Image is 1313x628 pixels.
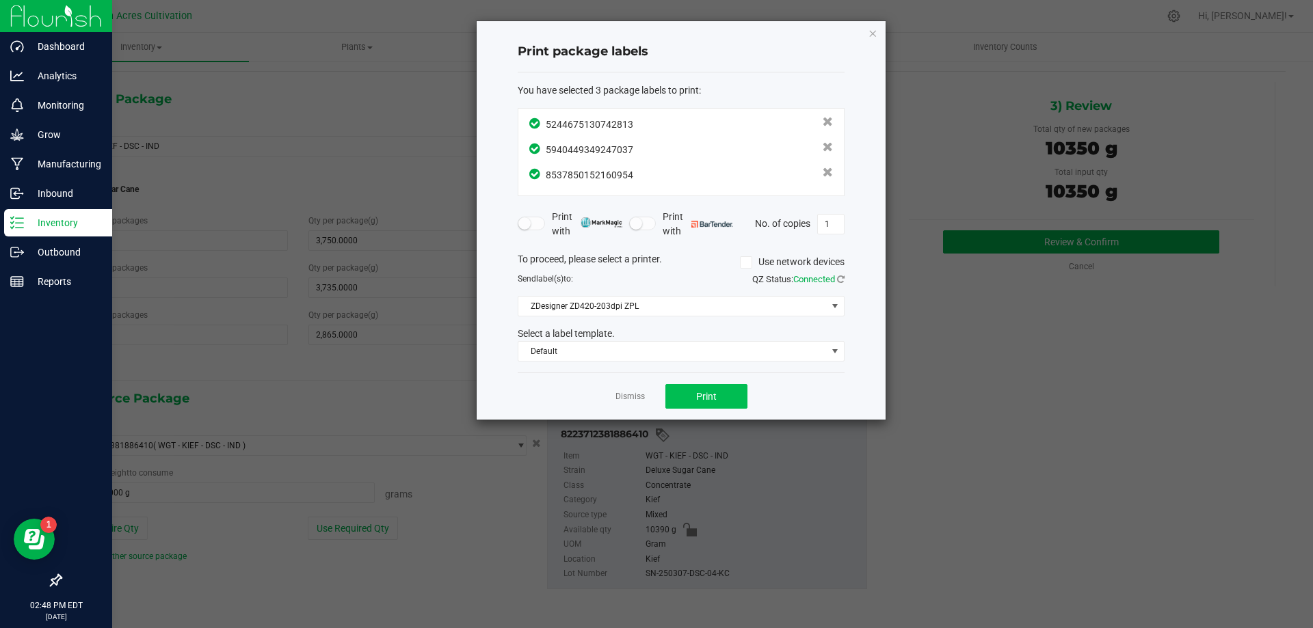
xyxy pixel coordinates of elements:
[518,342,827,361] span: Default
[755,217,810,228] span: No. of copies
[615,391,645,402] a: Dismiss
[10,216,24,230] inline-svg: Inventory
[665,384,747,409] button: Print
[10,128,24,141] inline-svg: Grow
[529,116,542,131] span: In Sync
[581,217,622,228] img: mark_magic_cybra.png
[24,68,106,84] p: Analytics
[24,126,106,143] p: Grow
[10,157,24,171] inline-svg: Manufacturing
[10,245,24,259] inline-svg: Outbound
[529,141,542,156] span: In Sync
[546,119,633,130] span: 5244675130742813
[10,40,24,53] inline-svg: Dashboard
[793,274,835,284] span: Connected
[552,210,622,238] span: Print with
[696,391,717,402] span: Print
[518,297,827,316] span: ZDesigner ZD420-203dpi ZPL
[24,244,106,260] p: Outbound
[6,612,106,622] p: [DATE]
[507,327,855,341] div: Select a label template.
[518,43,845,61] h4: Print package labels
[518,85,699,96] span: You have selected 3 package labels to print
[10,98,24,112] inline-svg: Monitoring
[507,252,855,273] div: To proceed, please select a printer.
[10,69,24,83] inline-svg: Analytics
[40,517,57,533] iframe: Resource center unread badge
[518,83,845,98] div: :
[24,38,106,55] p: Dashboard
[740,255,845,269] label: Use network devices
[529,167,542,181] span: In Sync
[6,599,106,612] p: 02:48 PM EDT
[24,156,106,172] p: Manufacturing
[536,274,563,284] span: label(s)
[10,275,24,288] inline-svg: Reports
[24,215,106,231] p: Inventory
[24,273,106,290] p: Reports
[24,97,106,113] p: Monitoring
[663,210,733,238] span: Print with
[24,185,106,202] p: Inbound
[10,187,24,200] inline-svg: Inbound
[518,274,573,284] span: Send to:
[752,274,845,284] span: QZ Status:
[546,144,633,155] span: 5940449349247037
[14,519,55,560] iframe: Resource center
[546,169,633,180] span: 8537850152160954
[691,221,733,228] img: bartender.png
